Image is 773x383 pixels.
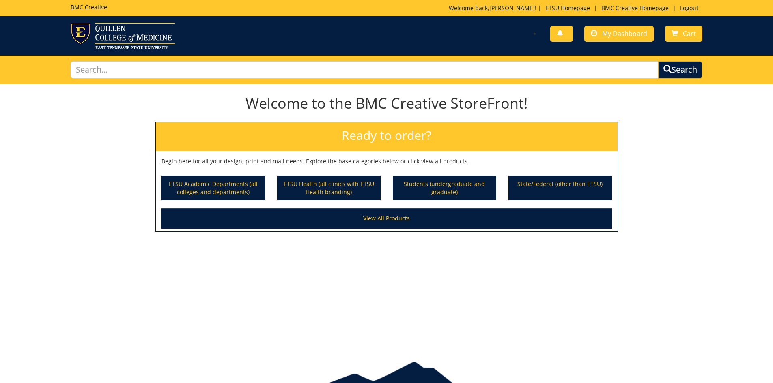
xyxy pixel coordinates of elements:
a: [PERSON_NAME] [489,4,535,12]
a: State/Federal (other than ETSU) [509,177,611,199]
a: ETSU Academic Departments (all colleges and departments) [162,177,264,199]
input: Search... [71,61,659,79]
a: Cart [665,26,702,42]
p: Welcome back, ! | | | [449,4,702,12]
a: Students (undergraduate and graduate) [394,177,495,199]
span: My Dashboard [602,29,647,38]
button: Search [658,61,702,79]
a: Logout [676,4,702,12]
h5: BMC Creative [71,4,107,10]
h2: Ready to order? [156,122,618,151]
p: Begin here for all your design, print and mail needs. Explore the base categories below or click ... [161,157,612,165]
a: My Dashboard [584,26,654,42]
a: ETSU Homepage [541,4,594,12]
a: ETSU Health (all clinics with ETSU Health branding) [278,177,380,199]
a: BMC Creative Homepage [597,4,673,12]
img: ETSU logo [71,23,175,49]
a: View All Products [161,208,612,229]
span: Cart [683,29,696,38]
h1: Welcome to the BMC Creative StoreFront! [155,95,618,111]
